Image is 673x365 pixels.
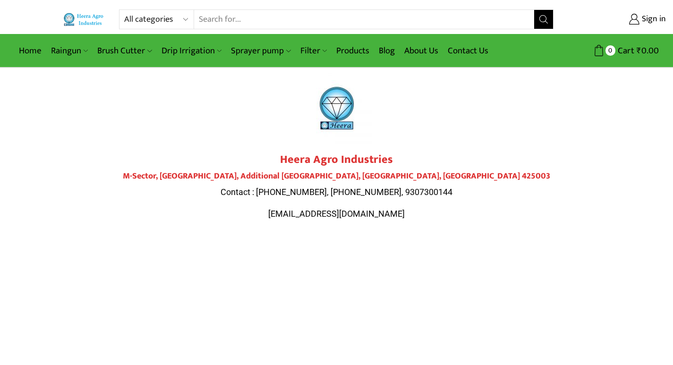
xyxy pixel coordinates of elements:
[46,40,93,62] a: Raingun
[194,10,535,29] input: Search for...
[226,40,295,62] a: Sprayer pump
[268,209,405,219] span: [EMAIL_ADDRESS][DOMAIN_NAME]
[72,171,601,182] h4: M-Sector, [GEOGRAPHIC_DATA], Additional [GEOGRAPHIC_DATA], [GEOGRAPHIC_DATA], [GEOGRAPHIC_DATA] 4...
[301,73,372,144] img: heera-logo-1000
[534,10,553,29] button: Search button
[615,44,634,57] span: Cart
[637,43,659,58] bdi: 0.00
[221,187,452,197] span: Contact : [PHONE_NUMBER], [PHONE_NUMBER], 9307300144
[374,40,400,62] a: Blog
[157,40,226,62] a: Drip Irrigation
[637,43,641,58] span: ₹
[568,11,666,28] a: Sign in
[93,40,156,62] a: Brush Cutter
[639,13,666,25] span: Sign in
[280,150,393,169] strong: Heera Agro Industries
[332,40,374,62] a: Products
[400,40,443,62] a: About Us
[563,42,659,59] a: 0 Cart ₹0.00
[443,40,493,62] a: Contact Us
[296,40,332,62] a: Filter
[14,40,46,62] a: Home
[605,45,615,55] span: 0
